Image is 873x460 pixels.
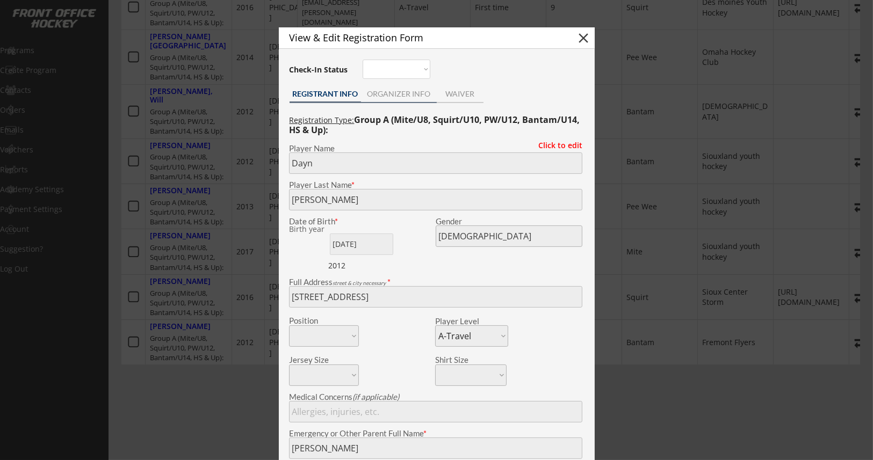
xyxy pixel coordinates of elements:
div: Shirt Size [435,356,490,364]
div: Check-In Status [290,66,350,74]
div: WAIVER [437,90,484,98]
div: Emergency or Other Parent Full Name [289,429,582,437]
div: 2012 [328,260,395,271]
input: Street, City, Province/State [289,286,582,308]
div: Full Address [289,278,582,286]
div: Click to edit [530,142,582,149]
div: Gender [436,217,582,225]
div: View & Edit Registration Form [290,33,557,42]
div: We are transitioning the system to collect and store date of birth instead of just birth year to ... [289,225,356,233]
strong: Group A (Mite/U8, Squirt/U10, PW/U12, Bantam/U14, HS & Up): [289,114,582,136]
div: Player Last Name [289,181,582,189]
u: Registration Type: [289,115,354,125]
div: Position [289,317,344,325]
div: Date of Birth [289,217,359,225]
em: (if applicable) [352,392,399,401]
div: Player Name [289,144,582,152]
div: Birth year [289,225,356,233]
div: REGISTRANT INFO [290,90,361,98]
div: Medical Concerns [289,393,582,401]
em: street & city necessary [333,280,386,286]
div: Player Level [435,317,508,325]
button: close [576,30,592,46]
input: Allergies, injuries, etc. [289,401,582,422]
div: ORGANIZER INFO [361,90,437,98]
div: Jersey Size [289,356,344,364]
